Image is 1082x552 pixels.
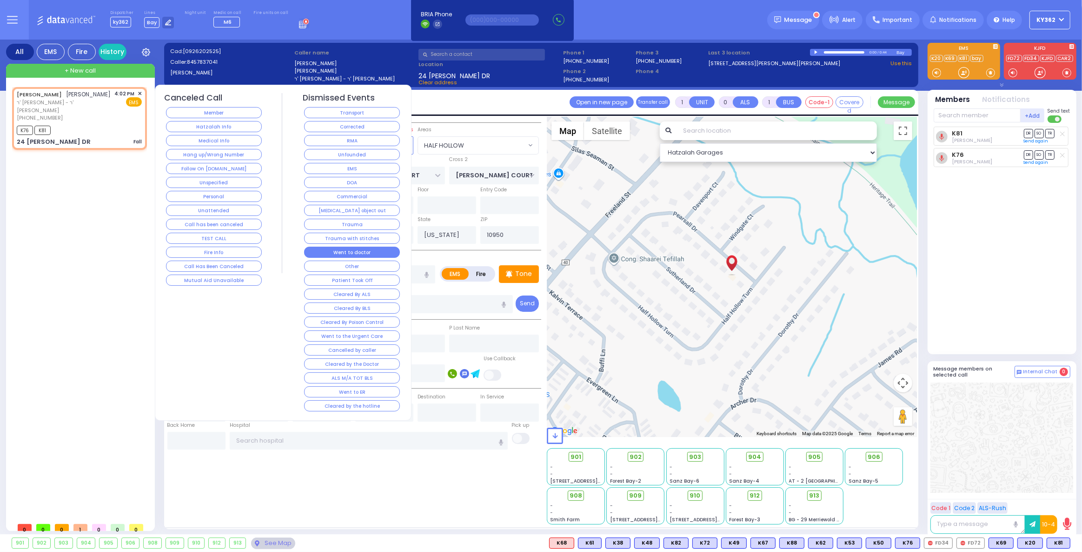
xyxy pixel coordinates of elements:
span: - [610,464,613,471]
span: 912 [750,491,760,500]
span: ky362 [110,17,131,27]
img: red-radio-icon.svg [928,541,933,545]
button: Transport [304,107,400,118]
label: P Last Name [449,324,480,332]
span: - [789,464,792,471]
div: K49 [721,538,747,549]
button: Transfer call [636,96,670,108]
a: Send again [1024,160,1049,165]
div: 0:00 [869,47,877,58]
label: Caller: [170,58,291,66]
label: State [418,216,431,223]
span: Sanz Bay-6 [670,478,699,485]
button: ky362 [1029,11,1070,29]
span: K81 [34,126,51,135]
span: 906 [868,452,880,462]
button: Hatzalah Info [166,121,262,132]
a: History [99,44,126,60]
span: 909 [629,491,642,500]
button: Map camera controls [894,374,912,392]
label: ר' [PERSON_NAME] - ר' [PERSON_NAME] [294,75,415,83]
label: EMS [928,46,1000,53]
span: [PHONE_NUMBER] [17,114,63,121]
span: 901 [571,452,581,462]
input: Search member [934,108,1021,122]
button: Notifications [982,94,1030,105]
div: BLS [692,538,717,549]
button: Fire Info [166,247,262,258]
div: BLS [750,538,776,549]
span: HALF HOLLOW [418,136,538,154]
span: - [729,509,732,516]
span: - [789,509,792,516]
span: 904 [748,452,761,462]
a: FD72 [1006,55,1022,62]
label: Cad: [170,47,291,55]
span: - [670,502,672,509]
span: + New call [65,66,96,75]
button: Call Has Been Canceled [166,261,262,272]
button: Covered [836,96,863,108]
input: (000)000-00000 [465,14,539,26]
span: BG - 29 Merriewold S. [789,516,841,523]
label: Back Home [167,422,195,429]
span: - [729,502,732,509]
label: Fire units on call [253,10,288,16]
span: 0 [18,524,32,531]
label: [PERSON_NAME] [170,69,291,77]
button: ALS-Rush [977,502,1008,514]
span: HALF HOLLOW [418,137,525,154]
button: +Add [1021,108,1045,122]
span: [PERSON_NAME] [66,90,111,98]
span: Important [883,16,912,24]
div: 910 [188,538,205,548]
div: FD72 [956,538,985,549]
button: RMA [304,135,400,146]
span: 0 [36,524,50,531]
label: Entry Code [480,186,507,194]
div: K53 [837,538,862,549]
button: [MEDICAL_DATA] object out [304,205,400,216]
a: bay [970,55,983,62]
label: Dispatcher [110,10,133,16]
div: K67 [750,538,776,549]
span: - [610,509,613,516]
a: Send again [1024,138,1049,144]
div: BLS [989,538,1014,549]
button: Went to doctor [304,247,400,258]
span: 0 [1060,368,1068,376]
img: Google [549,425,580,437]
span: 0 [111,524,125,531]
span: - [729,471,732,478]
label: Night unit [185,10,206,16]
div: FD34 [924,538,953,549]
label: ZIP [480,216,487,223]
div: 903 [55,538,73,548]
a: K69 [944,55,957,62]
div: K68 [549,538,574,549]
div: BLS [578,538,602,549]
input: Search location [677,121,877,140]
button: TEST CALL [166,233,262,244]
span: SO [1035,150,1044,159]
label: In Service [480,393,504,401]
button: DOA [304,177,400,188]
span: - [610,471,613,478]
div: K88 [779,538,804,549]
span: 908 [570,491,582,500]
label: Areas [418,126,431,134]
span: ✕ [138,90,142,98]
span: Forest Bay-3 [729,516,760,523]
button: Personal [166,191,262,202]
img: Logo [37,14,99,26]
label: KJFD [1004,46,1076,53]
span: Sanz Bay-5 [849,478,878,485]
label: EMS [442,268,469,280]
span: - [551,471,553,478]
div: 0:44 [879,47,888,58]
div: K38 [605,538,631,549]
span: AT - 2 [GEOGRAPHIC_DATA] [789,478,858,485]
div: ALS [549,538,574,549]
label: Use Callback [484,355,516,363]
button: Show satellite imagery [584,121,630,140]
